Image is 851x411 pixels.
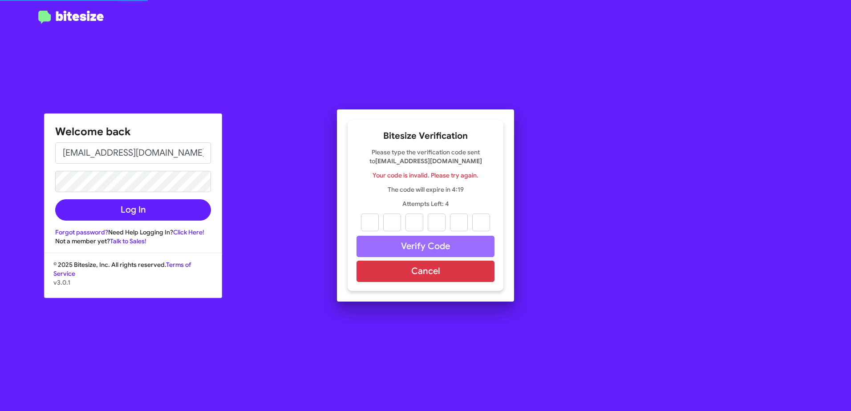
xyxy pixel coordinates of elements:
[357,171,494,180] p: Your code is invalid. Please try again.
[357,199,494,208] p: Attempts Left: 4
[357,261,494,282] button: Cancel
[357,129,494,143] h2: Bitesize Verification
[357,185,494,194] p: The code will expire in 4:19
[375,157,482,165] strong: [EMAIL_ADDRESS][DOMAIN_NAME]
[357,236,494,257] button: Verify Code
[357,148,494,165] p: Please type the verification code sent to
